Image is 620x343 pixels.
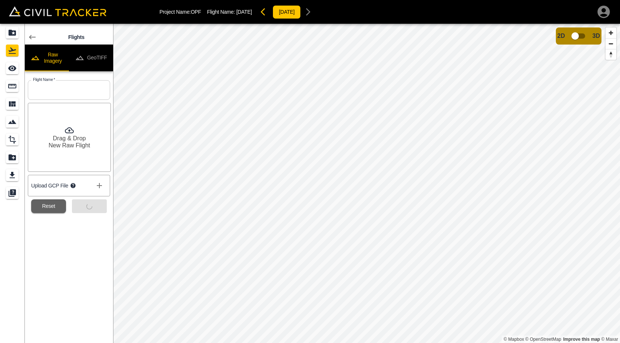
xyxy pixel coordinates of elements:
[9,6,106,16] img: Civil Tracker
[601,337,618,342] a: Maxar
[593,33,600,39] span: 3D
[504,337,524,342] a: Mapbox
[525,337,561,342] a: OpenStreetMap
[606,49,616,60] button: Reset bearing to north
[236,9,252,15] span: [DATE]
[113,24,620,343] canvas: Map
[159,9,201,15] p: Project Name: OPF
[606,27,616,38] button: Zoom in
[563,337,600,342] a: Map feedback
[273,5,301,19] button: [DATE]
[557,33,565,39] span: 2D
[606,38,616,49] button: Zoom out
[207,9,252,15] p: Flight Name:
